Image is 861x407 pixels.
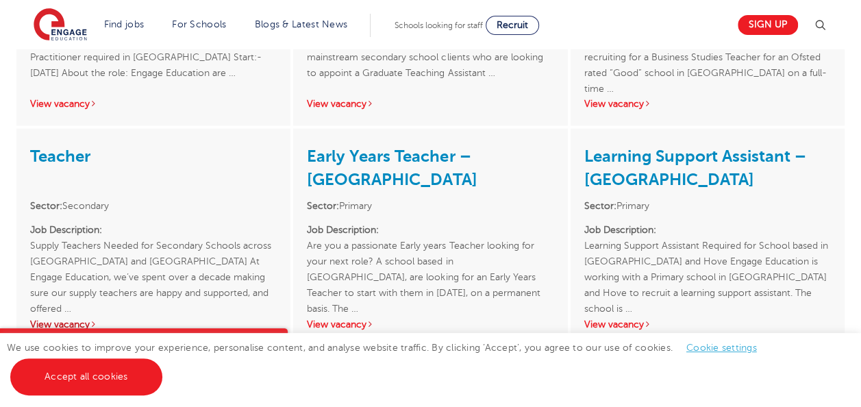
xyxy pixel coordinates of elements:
a: Sign up [738,15,798,35]
a: View vacancy [30,99,97,109]
strong: Job Description: [30,225,102,235]
a: For Schools [172,19,226,29]
a: Learning Support Assistant – [GEOGRAPHIC_DATA] [584,147,806,189]
span: We use cookies to improve your experience, personalise content, and analyse website traffic. By c... [7,343,771,382]
a: View vacancy [584,99,651,109]
a: Find jobs [104,19,145,29]
span: Schools looking for staff [395,21,483,30]
strong: Job Description: [584,225,656,235]
strong: Sector: [307,201,339,211]
a: Teacher [30,147,90,166]
p: Business Studies Teacher Required for Good Secondary School in [GEOGRAPHIC_DATA] We’re currently ... [584,2,831,81]
li: Primary [307,198,553,214]
a: View vacancy [584,319,651,330]
a: Cookie settings [686,343,757,353]
li: Secondary [30,198,277,214]
p: Are you a passionate Early years Teacher looking for your next role? A school based in [GEOGRAPHI... [307,222,553,301]
strong: Sector: [584,201,616,211]
a: Early Years Teacher – [GEOGRAPHIC_DATA] [307,147,477,189]
a: View vacancy [307,99,374,109]
a: Accept all cookies [10,358,162,395]
strong: Job Description: [307,225,379,235]
img: Engage Education [34,8,87,42]
a: Blogs & Latest News [255,19,348,29]
button: Close [260,328,288,356]
span: Recruit [497,20,528,30]
a: View vacancy [30,319,97,330]
p: Learning Support Assistant Required for School based in [GEOGRAPHIC_DATA] and Hove Engage Educati... [584,222,831,301]
strong: Sector: [30,201,62,211]
li: Primary [584,198,831,214]
a: View vacancy [307,319,374,330]
p: Supply Teachers Needed for Secondary Schools across [GEOGRAPHIC_DATA] and [GEOGRAPHIC_DATA] At En... [30,222,277,301]
a: Recruit [486,16,539,35]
